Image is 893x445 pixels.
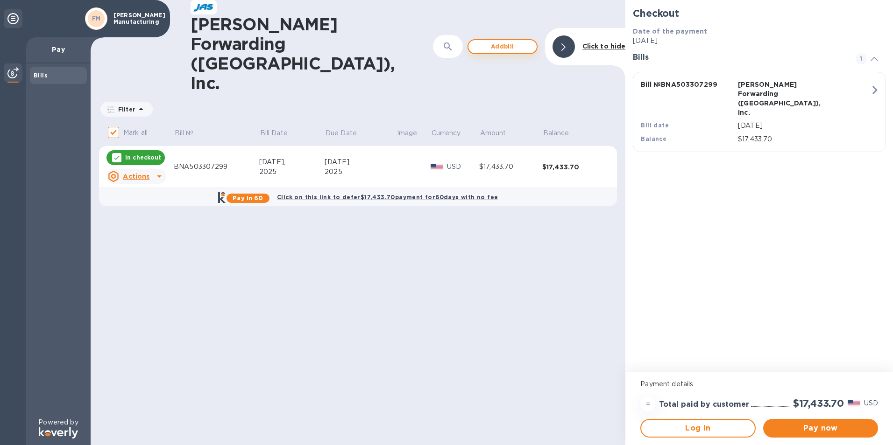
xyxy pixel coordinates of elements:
[771,423,871,434] span: Pay now
[38,417,78,427] p: Powered by
[659,400,749,409] h3: Total paid by customer
[480,128,506,138] p: Amount
[633,72,886,152] button: Bill №BNA503307299[PERSON_NAME] Forwarding ([GEOGRAPHIC_DATA]), Inc.Bill date[DATE]Balance$17,433.70
[277,194,498,201] b: Click on this link to defer $17,433.70 payment for 60 days with no fee
[325,157,396,167] div: [DATE],
[640,396,655,411] div: =
[175,128,206,138] span: Bill №
[641,80,734,89] p: Bill № BNA503307299
[633,7,886,19] h2: Checkout
[479,162,542,172] div: $17,433.70
[174,162,259,172] div: BNA503307299
[468,39,538,54] button: Addbill
[191,14,408,93] h1: [PERSON_NAME] Forwarding ([GEOGRAPHIC_DATA]), Inc.
[447,162,479,172] p: USD
[633,36,886,46] p: [DATE]
[233,195,263,202] b: Pay in 60
[326,128,369,138] span: Due Date
[793,397,844,409] h2: $17,433.70
[113,12,160,25] p: [PERSON_NAME] Manufacturing
[125,153,161,161] p: In checkout
[397,128,418,138] p: Image
[325,167,396,177] div: 2025
[738,134,870,144] p: $17,433.70
[738,121,870,131] p: [DATE]
[649,423,747,434] span: Log in
[114,105,135,113] p: Filter
[259,167,325,177] div: 2025
[856,53,867,64] span: 1
[259,157,325,167] div: [DATE],
[260,128,300,138] span: Bill Date
[738,80,831,117] p: [PERSON_NAME] Forwarding ([GEOGRAPHIC_DATA]), Inc.
[260,128,288,138] p: Bill Date
[641,122,669,129] b: Bill date
[123,173,149,180] u: Actions
[848,400,860,406] img: USD
[432,128,461,138] p: Currency
[480,128,518,138] span: Amount
[123,128,148,138] p: Mark all
[582,42,626,50] b: Click to hide
[641,135,666,142] b: Balance
[633,53,844,62] h3: Bills
[763,419,878,438] button: Pay now
[640,419,755,438] button: Log in
[543,128,569,138] p: Balance
[39,427,78,438] img: Logo
[542,162,605,172] div: $17,433.70
[633,28,707,35] b: Date of the payment
[92,15,101,22] b: FM
[476,41,529,52] span: Add bill
[175,128,194,138] p: Bill №
[326,128,357,138] p: Due Date
[640,379,878,389] p: Payment details
[431,164,443,170] img: USD
[543,128,581,138] span: Balance
[34,72,48,79] b: Bills
[864,398,878,408] p: USD
[34,45,83,54] p: Pay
